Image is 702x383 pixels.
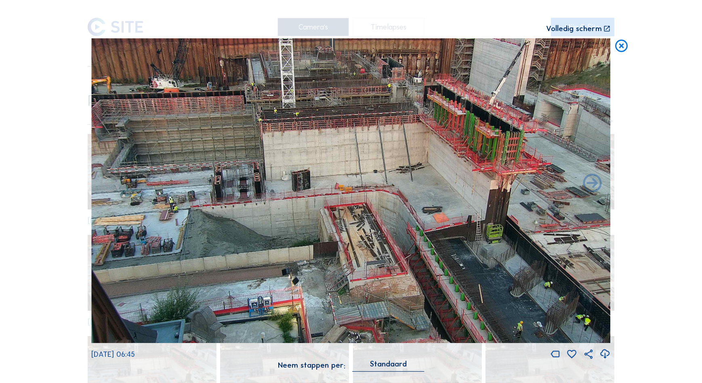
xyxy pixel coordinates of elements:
[91,350,135,359] span: [DATE] 06:45
[278,362,345,369] div: Neem stappen per:
[99,173,121,195] i: Forward
[546,25,602,33] div: Volledig scherm
[91,38,611,343] img: Image
[370,360,407,368] div: Standaard
[581,173,604,195] i: Back
[353,360,424,372] div: Standaard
